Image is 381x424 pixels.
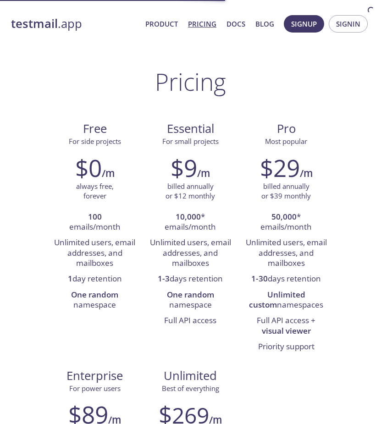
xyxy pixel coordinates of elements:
button: Signup [284,15,324,33]
li: emails/month [54,209,136,236]
strong: visual viewer [262,325,311,336]
span: Signin [336,18,360,30]
li: Full API access + [245,313,327,339]
span: For power users [69,384,121,393]
span: Free [54,121,135,137]
span: Best of everything [162,384,219,393]
p: billed annually or $39 monthly [261,182,311,201]
span: Essential [150,121,231,137]
li: Full API access [149,313,232,329]
span: For side projects [69,137,121,146]
span: Enterprise [54,368,135,384]
h2: $9 [171,154,197,182]
li: Unlimited users, email addresses, and mailboxes [245,235,327,271]
li: namespace [149,287,232,314]
a: Product [145,18,178,30]
li: days retention [245,271,327,287]
a: Docs [226,18,245,30]
li: days retention [149,271,232,287]
h2: $0 [75,154,102,182]
span: Unlimited [164,368,217,384]
h6: /m [197,165,210,181]
li: Priority support [245,339,327,355]
strong: Unlimited custom [249,289,305,310]
p: always free, forever [76,182,114,201]
p: billed annually or $12 monthly [166,182,215,201]
h6: /m [300,165,313,181]
span: Pro [246,121,327,137]
span: Most popular [265,137,307,146]
h2: $29 [260,154,300,182]
li: Unlimited users, email addresses, and mailboxes [54,235,136,271]
strong: One random [167,289,214,300]
li: namespaces [245,287,327,314]
strong: 10,000 [176,211,201,222]
strong: 100 [88,211,102,222]
a: Pricing [188,18,216,30]
strong: 50,000 [271,211,297,222]
strong: 1-30 [251,273,268,284]
li: day retention [54,271,136,287]
a: Blog [255,18,274,30]
a: testmail.app [11,16,138,32]
li: Unlimited users, email addresses, and mailboxes [149,235,232,271]
li: * emails/month [149,209,232,236]
strong: One random [71,289,118,300]
strong: 1-3 [158,273,170,284]
button: Signin [329,15,368,33]
h6: /m [102,165,115,181]
li: * emails/month [245,209,327,236]
strong: 1 [68,273,72,284]
span: For small projects [162,137,219,146]
span: Signup [291,18,317,30]
h1: Pricing [155,68,226,95]
strong: testmail [11,16,58,32]
li: namespace [54,287,136,314]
